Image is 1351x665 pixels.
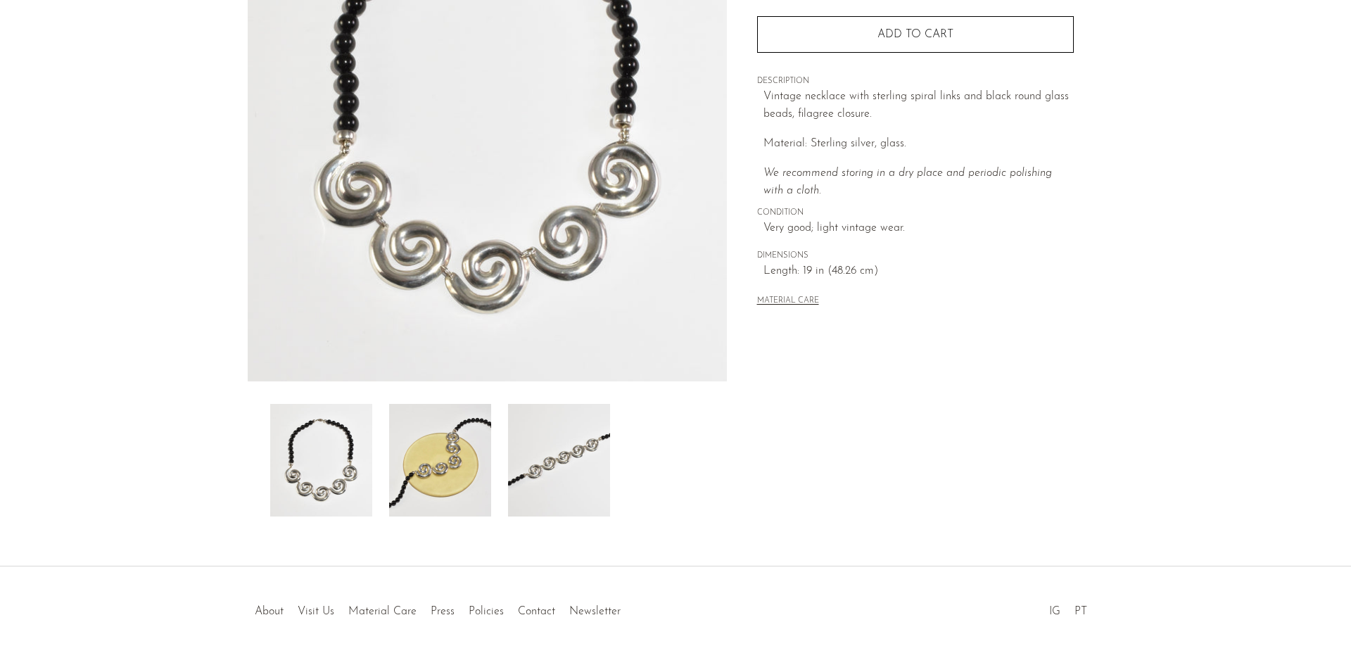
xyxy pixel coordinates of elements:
[348,606,417,617] a: Material Care
[389,404,491,517] img: Beaded Spiral Necklace
[877,29,953,40] span: Add to cart
[255,606,284,617] a: About
[298,606,334,617] a: Visit Us
[1074,606,1087,617] a: PT
[270,404,372,517] img: Beaded Spiral Necklace
[757,250,1074,262] span: DIMENSIONS
[248,595,628,621] ul: Quick links
[763,88,1074,124] p: Vintage necklace with sterling spiral links and black round glass beads, filagree closure.
[763,220,1074,238] span: Very good; light vintage wear.
[508,404,610,517] img: Beaded Spiral Necklace
[763,262,1074,281] span: Length: 19 in (48.26 cm)
[763,167,1052,197] i: We recommend storing in a dry place and periodic polishing with a cloth.
[763,135,1074,153] p: Material: Sterling silver, glass.
[757,16,1074,53] button: Add to cart
[518,606,555,617] a: Contact
[757,207,1074,220] span: CONDITION
[757,296,819,307] button: MATERIAL CARE
[757,75,1074,88] span: DESCRIPTION
[431,606,455,617] a: Press
[1042,595,1094,621] ul: Social Medias
[1049,606,1060,617] a: IG
[469,606,504,617] a: Policies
